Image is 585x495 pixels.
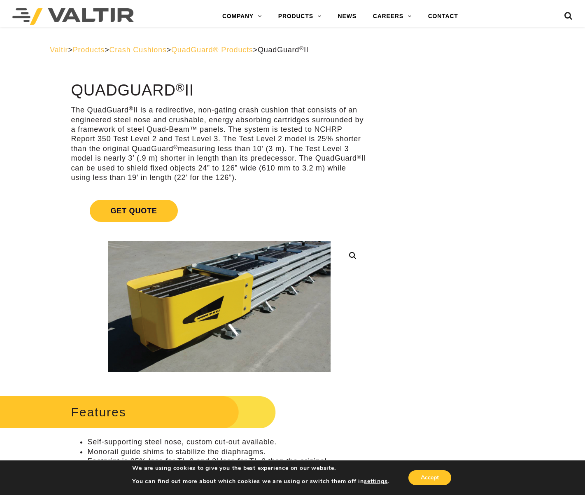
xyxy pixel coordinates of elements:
a: QuadGuard® Products [171,46,253,54]
a: CONTACT [420,8,466,25]
sup: ® [173,144,178,150]
li: Footprint is 25% less for TL-2 and 3’ less for TL-3 than the original QuadGuard . [87,457,368,476]
li: Self-supporting steel nose, custom cut-out available. [87,437,368,447]
p: You can find out more about which cookies we are using or switch them off in . [132,478,389,485]
button: Accept [408,470,451,485]
a: Products [73,46,105,54]
sup: ® [357,154,361,160]
div: > > > > [50,45,535,55]
img: Valtir [12,8,134,25]
span: QuadGuard II [258,46,309,54]
li: Monorail guide shims to stabilize the diaphragms. [87,447,368,457]
a: PRODUCTS [270,8,330,25]
h1: QuadGuard II [71,82,368,99]
sup: ® [176,81,185,94]
a: Valtir [50,46,68,54]
sup: ® [129,105,133,112]
p: We are using cookies to give you the best experience on our website. [132,465,389,472]
a: CAREERS [365,8,420,25]
a: Crash Cushions [109,46,166,54]
button: settings [364,478,387,485]
span: Get Quote [90,200,177,222]
a: Get Quote [71,190,368,232]
a: COMPANY [214,8,270,25]
sup: ® [299,45,304,51]
p: The QuadGuard II is a redirective, non-gating crash cushion that consists of an engineered steel ... [71,105,368,182]
a: NEWS [330,8,365,25]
